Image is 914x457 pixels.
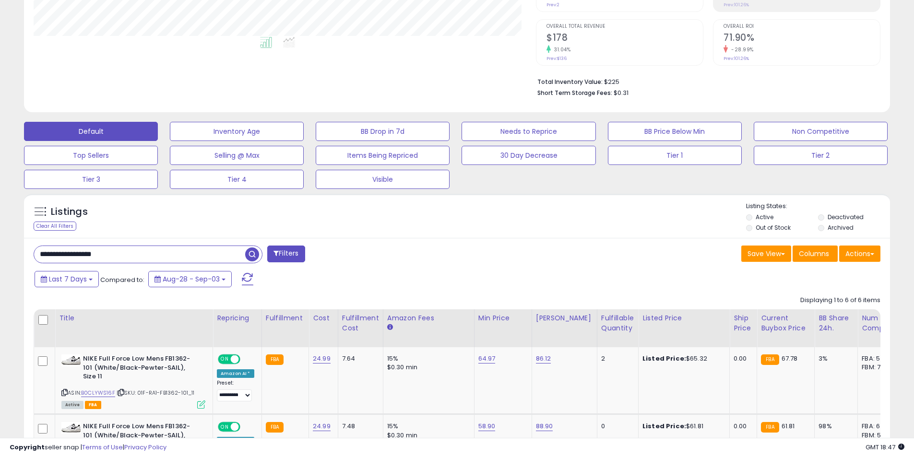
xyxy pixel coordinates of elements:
div: Fulfillment Cost [342,313,379,333]
div: Ship Price [734,313,753,333]
div: BB Share 24h. [819,313,854,333]
button: Aug-28 - Sep-03 [148,271,232,287]
div: $65.32 [642,354,722,363]
div: 7.48 [342,422,376,431]
small: FBA [761,422,779,433]
div: 0.00 [734,354,749,363]
button: Visible [316,170,450,189]
div: 15% [387,354,467,363]
label: Archived [828,223,854,232]
button: Selling @ Max [170,146,304,165]
a: 58.90 [478,422,496,431]
span: 67.78 [782,354,798,363]
div: Amazon Fees [387,313,470,323]
span: ON [219,423,231,431]
span: 2025-09-11 18:47 GMT [866,443,904,452]
small: Prev: 101.26% [724,56,749,61]
span: All listings currently available for purchase on Amazon [61,401,83,409]
button: Columns [793,246,838,262]
button: Save View [741,246,791,262]
button: Tier 1 [608,146,742,165]
a: 64.97 [478,354,496,363]
button: Filters [267,246,305,262]
span: 61.81 [782,422,795,431]
label: Out of Stock [756,223,791,232]
div: FBA: 5 [862,354,893,363]
div: Clear All Filters [34,222,76,231]
div: Num of Comp. [862,313,897,333]
div: Current Buybox Price [761,313,810,333]
div: Listed Price [642,313,725,323]
div: 15% [387,422,467,431]
a: Terms of Use [82,443,123,452]
div: Fulfillment [266,313,305,323]
div: Min Price [478,313,528,323]
button: BB Price Below Min [608,122,742,141]
b: Listed Price: [642,422,686,431]
a: Privacy Policy [124,443,166,452]
span: Overall Total Revenue [546,24,703,29]
span: FBA [85,401,101,409]
div: Title [59,313,209,323]
img: 31ABiqa46rL._SL40_.jpg [61,354,81,366]
a: 86.12 [536,354,551,363]
small: Amazon Fees. [387,323,393,332]
div: 7.64 [342,354,376,363]
small: -28.99% [728,46,754,53]
button: Top Sellers [24,146,158,165]
label: Active [756,213,773,221]
span: OFF [239,423,254,431]
button: Actions [839,246,880,262]
strong: Copyright [10,443,45,452]
button: 30 Day Decrease [462,146,595,165]
div: Fulfillable Quantity [601,313,634,333]
small: FBA [266,422,284,433]
div: 98% [819,422,850,431]
span: $0.31 [614,88,629,97]
div: [PERSON_NAME] [536,313,593,323]
span: Compared to: [100,275,144,284]
small: 31.04% [551,46,570,53]
div: 0.00 [734,422,749,431]
h2: $178 [546,32,703,45]
span: Last 7 Days [49,274,87,284]
button: BB Drop in 7d [316,122,450,141]
button: Tier 2 [754,146,888,165]
button: Non Competitive [754,122,888,141]
small: FBA [761,354,779,365]
small: Prev: 2 [546,2,559,8]
div: $61.81 [642,422,722,431]
span: ON [219,355,231,363]
small: Prev: $136 [546,56,567,61]
button: Default [24,122,158,141]
span: OFF [239,355,254,363]
div: Amazon AI * [217,369,254,378]
span: | SKU: 01F-RA1-FB1362-101_11 [117,389,195,397]
div: $0.30 min [387,363,467,372]
a: B0CLYWS16F [81,389,115,397]
button: Tier 4 [170,170,304,189]
small: FBA [266,354,284,365]
button: Inventory Age [170,122,304,141]
h2: 71.90% [724,32,880,45]
b: Short Term Storage Fees: [537,89,612,97]
h5: Listings [51,205,88,219]
div: 2 [601,354,631,363]
button: Items Being Repriced [316,146,450,165]
div: Cost [313,313,334,323]
p: Listing States: [746,202,890,211]
b: NIKE Full Force Low Mens FB1362-101 (White/Black-Pewter-SAIL), Size 11 [83,354,200,384]
div: seller snap | | [10,443,166,452]
div: Displaying 1 to 6 of 6 items [800,296,880,305]
span: Columns [799,249,829,258]
b: Total Inventory Value: [537,78,603,86]
button: Tier 3 [24,170,158,189]
div: Preset: [217,380,254,401]
div: 0 [601,422,631,431]
div: Repricing [217,313,258,323]
label: Deactivated [828,213,864,221]
div: ASIN: [61,354,205,408]
button: Needs to Reprice [462,122,595,141]
small: Prev: 101.26% [724,2,749,8]
div: FBA: 6 [862,422,893,431]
